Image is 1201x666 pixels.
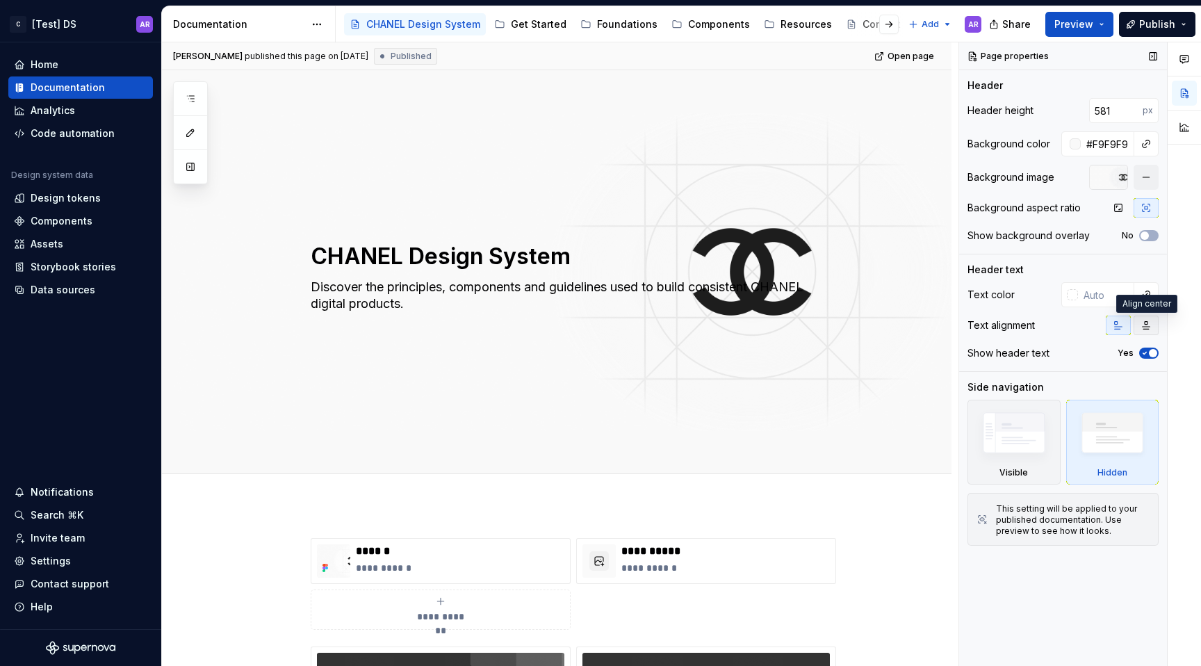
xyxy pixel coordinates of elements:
button: C[Test] DSAR [3,9,158,39]
span: Preview [1054,17,1093,31]
input: Auto [1081,131,1134,156]
textarea: Discover the principles, components and guidelines used to build consistent CHANEL digital products. [308,276,833,315]
a: Components [666,13,755,35]
div: This setting will be applied to your published documentation. Use preview to see how it looks. [996,503,1150,537]
a: Open page [870,47,940,66]
div: Contact support [31,577,109,591]
a: Data sources [8,279,153,301]
div: Page tree [344,10,901,38]
div: Text color [967,288,1015,302]
span: [PERSON_NAME] [173,51,243,62]
button: Preview [1045,12,1113,37]
div: Search ⌘K [31,508,83,522]
div: Components [688,17,750,31]
label: Yes [1118,348,1134,359]
a: Code automation [8,122,153,145]
button: Notifications [8,481,153,503]
div: Components [31,214,92,228]
div: Assets [31,237,63,251]
div: [Test] DS [32,17,76,31]
div: Documentation [173,17,304,31]
div: Help [31,600,53,614]
div: Get Started [511,17,566,31]
div: Data sources [31,283,95,297]
a: Storybook stories [8,256,153,278]
a: Resources [758,13,838,35]
div: Analytics [31,104,75,117]
p: px [1143,105,1153,116]
div: Background aspect ratio [967,201,1081,215]
div: AR [140,19,150,30]
span: Publish [1139,17,1175,31]
a: Get Started [489,13,572,35]
div: published this page on [DATE] [245,51,368,62]
div: C [10,16,26,33]
div: Hidden [1097,467,1127,478]
div: Design system data [11,170,93,181]
button: Publish [1119,12,1195,37]
div: Notifications [31,485,94,499]
button: Contact support [8,573,153,595]
div: Side navigation [967,380,1044,394]
input: Auto [1089,98,1143,123]
div: Storybook stories [31,260,116,274]
div: Header text [967,263,1024,277]
input: Auto [1078,282,1134,307]
a: Assets [8,233,153,255]
a: Invite team [8,527,153,549]
div: Invite team [31,531,85,545]
div: Settings [31,554,71,568]
button: Add [904,15,956,34]
span: Open page [888,51,934,62]
div: Documentation [31,81,105,95]
div: Header [967,79,1003,92]
a: CHANEL Design System [344,13,486,35]
div: Hidden [1066,400,1159,485]
div: Background color [967,137,1050,151]
a: Settings [8,550,153,572]
button: Search ⌘K [8,504,153,526]
div: Visible [967,400,1061,485]
div: Show header text [967,346,1049,360]
button: Help [8,596,153,618]
a: Documentation [8,76,153,99]
a: Analytics [8,99,153,122]
img: 8228e96f-1819-433a-9fdf-3b679c7fffca.png [317,544,350,578]
button: Share [982,12,1040,37]
div: Code automation [31,127,115,140]
div: Resources [781,17,832,31]
label: No [1122,230,1134,241]
a: Foundations [575,13,663,35]
textarea: CHANEL Design System [308,240,833,273]
div: Header height [967,104,1033,117]
div: Home [31,58,58,72]
a: Components [8,210,153,232]
div: Align center [1116,295,1177,313]
span: Share [1002,17,1031,31]
svg: Supernova Logo [46,641,115,655]
a: Design tokens [8,187,153,209]
span: Published [391,51,432,62]
div: Text alignment [967,318,1035,332]
a: Contact [840,13,906,35]
a: Home [8,54,153,76]
div: Visible [999,467,1028,478]
div: Background image [967,170,1054,184]
div: AR [968,19,979,30]
div: CHANEL Design System [366,17,480,31]
span: Add [922,19,939,30]
div: Design tokens [31,191,101,205]
div: Foundations [597,17,657,31]
div: Show background overlay [967,229,1090,243]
